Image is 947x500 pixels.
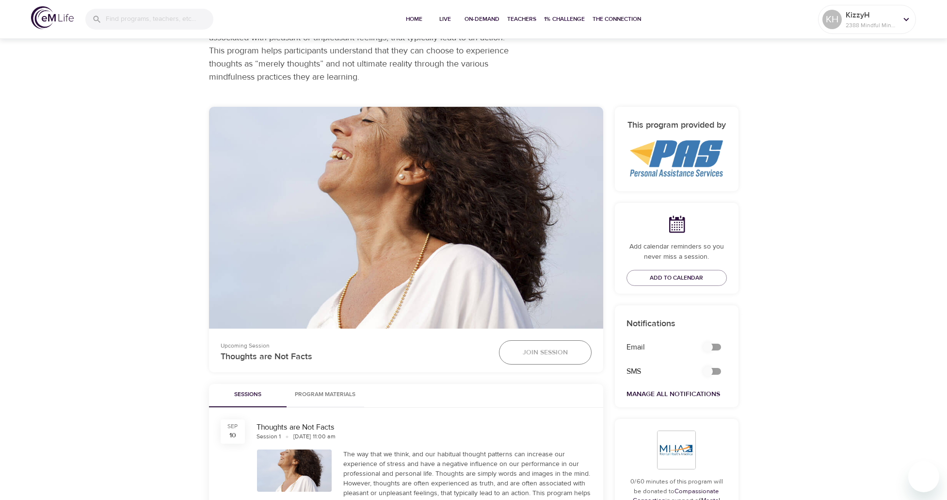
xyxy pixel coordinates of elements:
[626,242,727,262] p: Add calendar reminders so you never miss a session.
[106,9,213,30] input: Find programs, teachers, etc...
[908,461,939,492] iframe: Button to launch messaging window
[846,21,897,30] p: 2388 Mindful Minutes
[465,14,499,24] span: On-Demand
[257,422,592,433] div: Thoughts are Not Facts
[523,347,568,359] span: Join Session
[221,350,487,363] p: Thoughts are Not Facts
[626,317,727,330] p: Notifications
[621,336,693,359] div: Email
[293,433,336,441] div: [DATE] 11:00 am
[499,340,592,365] button: Join Session
[593,14,641,24] span: The Connection
[402,14,426,24] span: Home
[621,360,693,383] div: SMS
[507,14,536,24] span: Teachers
[650,273,703,283] span: Add to Calendar
[221,341,487,350] p: Upcoming Session
[544,14,585,24] span: 1% Challenge
[229,431,236,440] div: 10
[227,422,238,431] div: Sep
[846,9,897,21] p: KizzyH
[433,14,457,24] span: Live
[630,140,723,177] img: PAS%20logo.png
[257,433,281,441] div: Session 1
[822,10,842,29] div: KH
[31,6,74,29] img: logo
[626,270,727,286] button: Add to Calendar
[215,390,281,400] span: Sessions
[626,390,720,399] a: Manage All Notifications
[626,118,727,133] h6: This program provided by
[292,390,358,400] span: Program Materials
